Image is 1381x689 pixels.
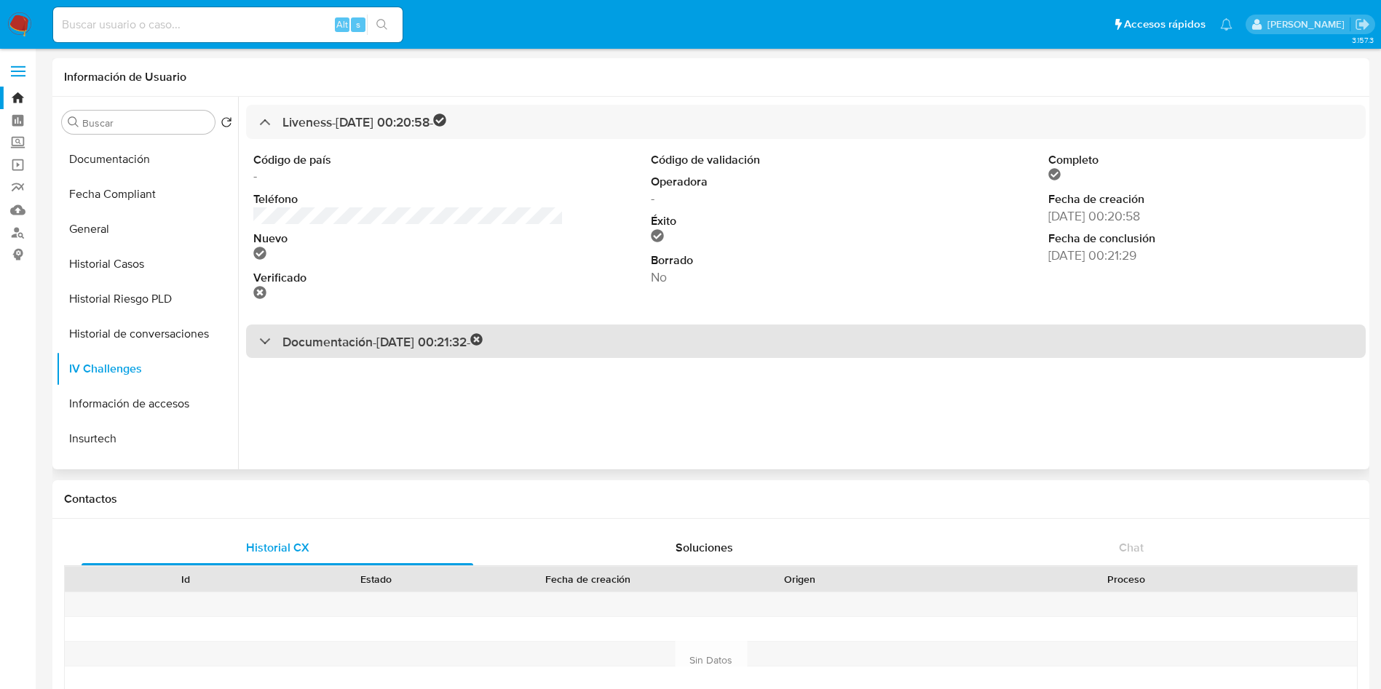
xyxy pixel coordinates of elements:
[56,386,238,421] button: Información de accesos
[221,116,232,132] button: Volver al orden por defecto
[1048,231,1358,247] dt: Fecha de conclusión
[100,572,271,586] div: Id
[56,351,238,386] button: IV Challenges
[282,333,483,350] h3: Documentación - [DATE] 00:21:32 -
[246,324,1366,359] div: Documentación-[DATE] 00:21:32-
[253,152,563,168] dt: Código de país
[253,167,563,185] dd: -
[1048,207,1358,225] dd: [DATE] 00:20:58
[1267,17,1350,31] p: rogelio.meanachavez@mercadolibre.com.mx
[651,152,961,168] dt: Código de validación
[651,213,961,229] dt: Éxito
[1124,17,1206,32] span: Accesos rápidos
[64,70,186,84] h1: Información de Usuario
[1355,17,1370,32] a: Salir
[56,142,238,177] button: Documentación
[1048,191,1358,207] dt: Fecha de creación
[56,177,238,212] button: Fecha Compliant
[53,15,403,34] input: Buscar usuario o caso...
[253,191,563,207] dt: Teléfono
[253,270,563,286] dt: Verificado
[291,572,462,586] div: Estado
[253,231,563,247] dt: Nuevo
[82,116,209,130] input: Buscar
[651,174,961,190] dt: Operadora
[246,105,1366,139] div: Liveness-[DATE] 00:20:58-
[356,17,360,31] span: s
[906,572,1347,586] div: Proceso
[651,268,961,286] dd: No
[336,17,348,31] span: Alt
[651,190,961,207] dd: -
[1220,18,1232,31] a: Notificaciones
[715,572,885,586] div: Origen
[651,252,961,268] dt: Borrado
[56,282,238,316] button: Historial Riesgo PLD
[68,116,79,128] button: Buscar
[482,572,695,586] div: Fecha de creación
[56,316,238,351] button: Historial de conversaciones
[56,421,238,456] button: Insurtech
[367,15,397,35] button: search-icon
[246,539,309,556] span: Historial CX
[64,492,1358,506] h1: Contactos
[1048,152,1358,168] dt: Completo
[56,247,238,282] button: Historial Casos
[1048,247,1358,264] dd: [DATE] 00:21:29
[676,539,733,556] span: Soluciones
[282,113,446,130] h3: Liveness - [DATE] 00:20:58 -
[1119,539,1144,556] span: Chat
[56,456,238,491] button: Items
[56,212,238,247] button: General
